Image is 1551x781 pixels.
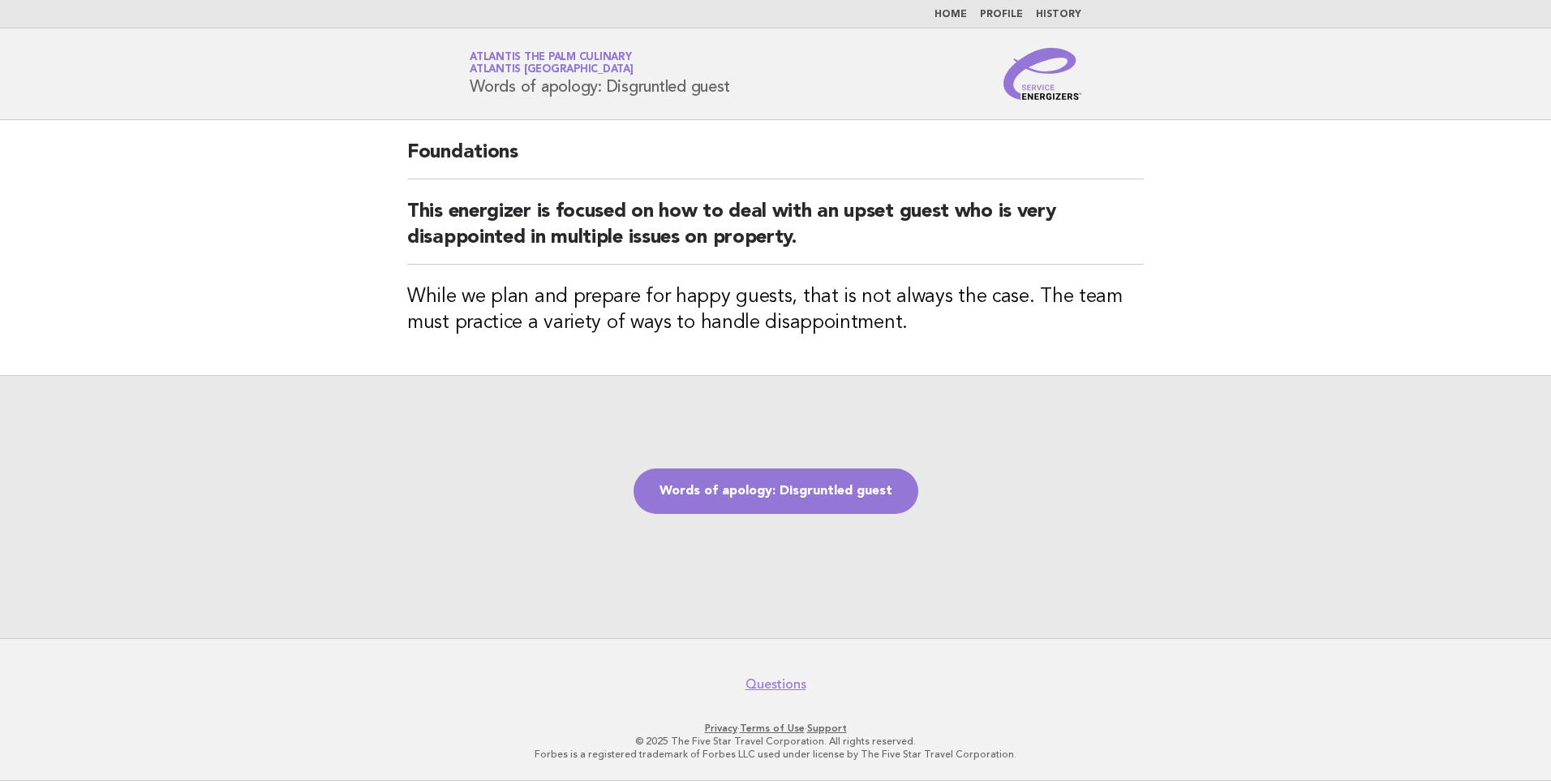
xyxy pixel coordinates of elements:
span: Atlantis [GEOGRAPHIC_DATA] [470,65,634,76]
a: History [1036,10,1081,19]
h1: Words of apology: Disgruntled guest [470,53,729,95]
h2: Foundations [407,140,1144,179]
p: Forbes is a registered trademark of Forbes LLC used under license by The Five Star Travel Corpora... [279,748,1272,761]
a: Terms of Use [740,723,805,734]
a: Questions [745,676,806,693]
a: Privacy [705,723,737,734]
a: Atlantis The Palm CulinaryAtlantis [GEOGRAPHIC_DATA] [470,52,634,75]
p: © 2025 The Five Star Travel Corporation. All rights reserved. [279,735,1272,748]
a: Profile [980,10,1023,19]
a: Words of apology: Disgruntled guest [634,468,918,514]
img: Service Energizers [1003,48,1081,100]
a: Home [934,10,967,19]
a: Support [807,723,847,734]
h3: While we plan and prepare for happy guests, that is not always the case. The team must practice a... [407,284,1144,336]
h2: This energizer is focused on how to deal with an upset guest who is very disappointed in multiple... [407,199,1144,265]
p: · · [279,722,1272,735]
